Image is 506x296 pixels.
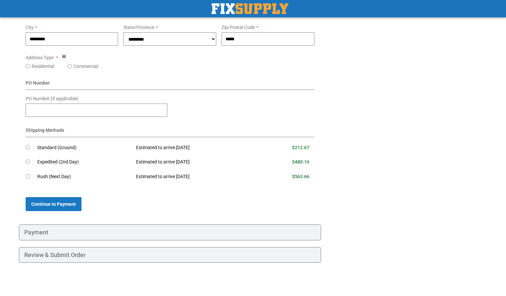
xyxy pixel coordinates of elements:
span: PO Number (if applicable) [26,96,79,101]
td: Estimated to arrive [DATE] [131,169,259,184]
img: Fix Industrial Supply [212,3,288,14]
div: Payment [19,224,321,240]
td: Expedited (2nd Day) [37,155,131,169]
span: $212.67 [292,145,309,150]
td: Estimated to arrive [DATE] [131,141,259,155]
td: Estimated to arrive [DATE] [131,155,259,169]
div: Shipping Methods [26,127,315,137]
span: State/Province [123,25,154,30]
span: $563.66 [292,174,309,179]
button: Continue to Payment [26,197,82,211]
span: City [26,25,34,30]
a: store logo [212,3,288,14]
div: Review & Submit Order [19,247,321,263]
td: Standard (Ground) [37,141,131,155]
div: PO Number [26,80,315,90]
span: Zip/Postal Code [222,25,255,30]
span: $480.16 [292,159,309,164]
td: Rush (Next Day) [37,169,131,184]
span: Address Type [26,55,54,60]
label: Commercial [74,63,98,70]
label: Residential [32,63,54,70]
span: Continue to Payment [31,201,76,207]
